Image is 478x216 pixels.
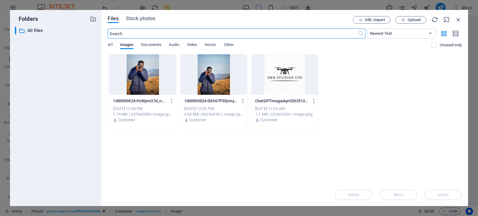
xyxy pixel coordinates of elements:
[108,41,112,50] span: All
[15,15,38,23] p: Folders
[353,16,390,24] button: URL import
[204,41,217,50] span: Vector
[27,27,85,34] p: All files
[120,41,134,50] span: Images
[255,106,314,112] div: [DATE] 11:54 AM
[184,112,243,117] div: 3.43 MB | 3024x3781 | image/jpeg
[431,16,438,23] i: Reload
[455,16,462,23] i: Close
[408,18,420,22] span: Upload
[255,112,314,117] div: 1.1 MB | 1024x1024 | image/png
[108,15,119,22] span: Files
[113,106,172,112] div: [DATE] 12:58 PM
[126,15,155,22] span: Stock photos
[255,98,309,104] p: ChatGPTImageApr5202512_47_06PM-Hjxkva-5TV-KD6JQ9_AGWQ.png
[90,16,96,22] i: Create new folder
[15,27,16,34] div: ​
[395,16,426,24] button: Upload
[187,41,197,50] span: Video
[169,41,179,50] span: Audio
[189,117,206,123] p: Customer
[440,42,462,48] p: Displays only files that are not in use on the website. Files added during this session can still...
[184,98,238,104] p: 1000590524-DXhS7P55zmyVNLFNGN1Cpg.jpg
[118,117,135,123] p: Customer
[224,41,234,50] span: Other
[365,18,385,22] span: URL import
[113,112,172,117] div: 1.79 MB | 2475x3094 | image/jpeg
[108,29,357,39] input: Search
[141,41,162,50] span: Documents
[443,16,450,23] i: Minimize
[113,98,166,104] p: 1000590524-PzWymO7d_n0Wiau3EEFM5g.jpg
[260,117,277,123] p: Customer
[184,106,243,112] div: [DATE] 12:55 PM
